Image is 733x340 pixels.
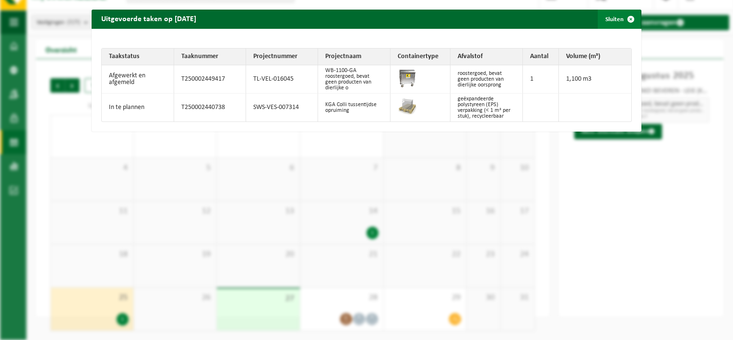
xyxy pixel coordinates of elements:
td: In te plannen [102,94,174,121]
img: LP-PA-00000-WDN-11 [398,97,417,116]
h2: Uitgevoerde taken op [DATE] [92,10,206,28]
th: Projectnaam [318,49,390,65]
th: Taakstatus [102,49,174,65]
td: TL-VEL-016045 [246,65,318,94]
td: WB-1100-GA roostergoed, bevat geen producten van dierlijke o [318,65,390,94]
th: Aantal [523,49,559,65]
td: SWS-VES-007314 [246,94,318,121]
td: KGA Colli tussentijdse opruiming [318,94,390,121]
td: roostergoed, bevat geen producten van dierlijke oorsprong [450,65,523,94]
th: Projectnummer [246,49,318,65]
td: T250002449417 [174,65,246,94]
th: Afvalstof [450,49,523,65]
th: Containertype [390,49,450,65]
td: T250002440738 [174,94,246,121]
td: geëxpandeerde polystyreen (EPS) verpakking (< 1 m² per stuk), recycleerbaar [450,94,523,121]
th: Volume (m³) [559,49,631,65]
td: Afgewerkt en afgemeld [102,65,174,94]
td: 1,100 m3 [559,65,631,94]
th: Taaknummer [174,49,246,65]
img: WB-1100-GAL-GY-01 [398,69,417,88]
td: 1 [523,65,559,94]
button: Sluiten [598,10,640,29]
